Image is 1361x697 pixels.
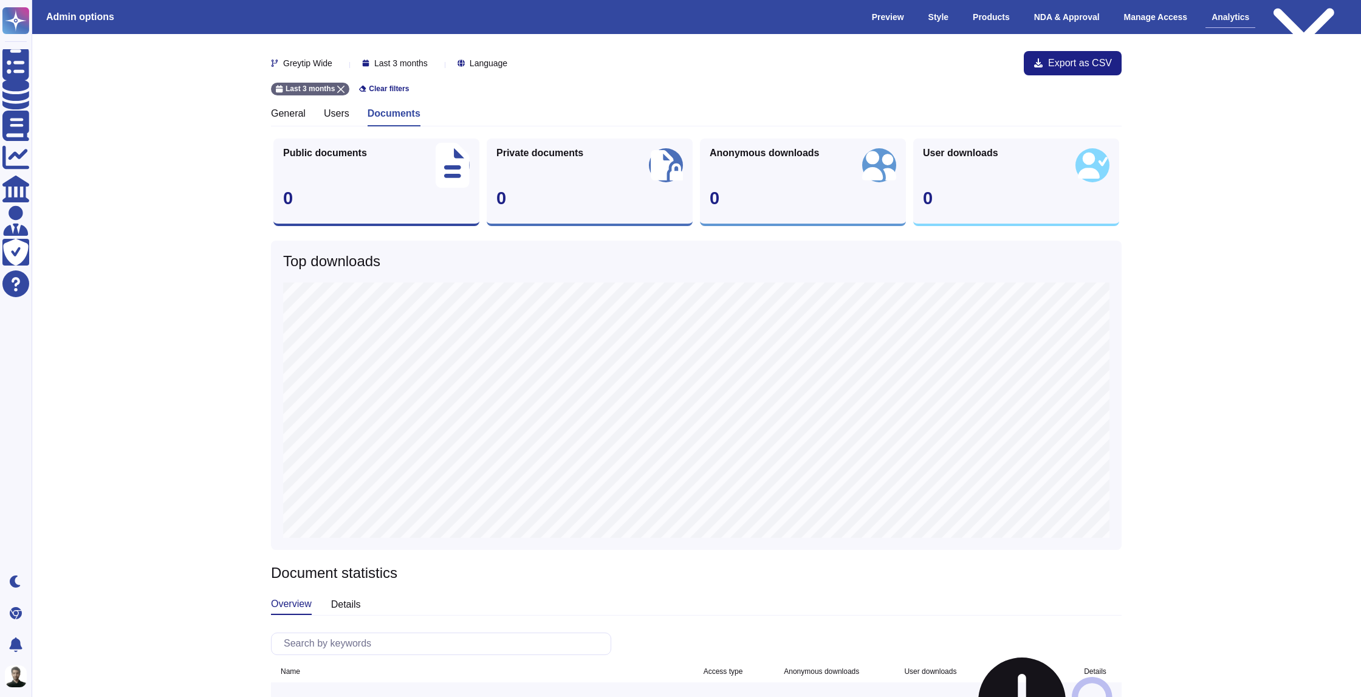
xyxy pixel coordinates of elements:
[923,148,998,158] span: User downloads
[271,108,306,119] h3: General
[271,594,312,615] div: overview
[5,665,27,687] img: user
[1024,51,1122,75] button: Export as CSV
[704,668,743,675] div: Access type
[283,190,470,207] div: 0
[923,190,1109,207] div: 0
[710,148,819,158] span: Anonymous downloads
[967,7,1016,27] div: Products
[331,595,361,614] div: details
[470,59,507,67] span: Language
[2,663,35,690] button: user
[922,7,955,27] div: Style
[784,668,859,675] div: Anonymous downloads
[283,253,1109,270] h1: Top downloads
[374,59,428,67] span: Last 3 months
[1048,58,1112,68] span: Export as CSV
[286,85,335,92] span: Last 3 months
[710,190,896,207] div: 0
[1028,7,1106,27] div: NDA & Approval
[904,668,956,675] div: User downloads
[1205,7,1255,28] div: Analytics
[283,59,332,67] span: Greytip Wide
[496,148,583,158] span: Private documents
[278,633,611,654] input: Search by keywords
[866,7,910,27] div: Preview
[46,11,114,22] h3: Admin options
[271,565,1122,582] h1: Document statistics
[368,108,420,119] h3: Documents
[281,668,300,675] div: Name
[283,148,367,158] span: Public documents
[369,85,409,92] span: Clear filters
[324,108,349,119] h3: Users
[1118,7,1194,27] div: Manage Access
[1084,668,1106,675] div: Details
[496,190,683,207] div: 0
